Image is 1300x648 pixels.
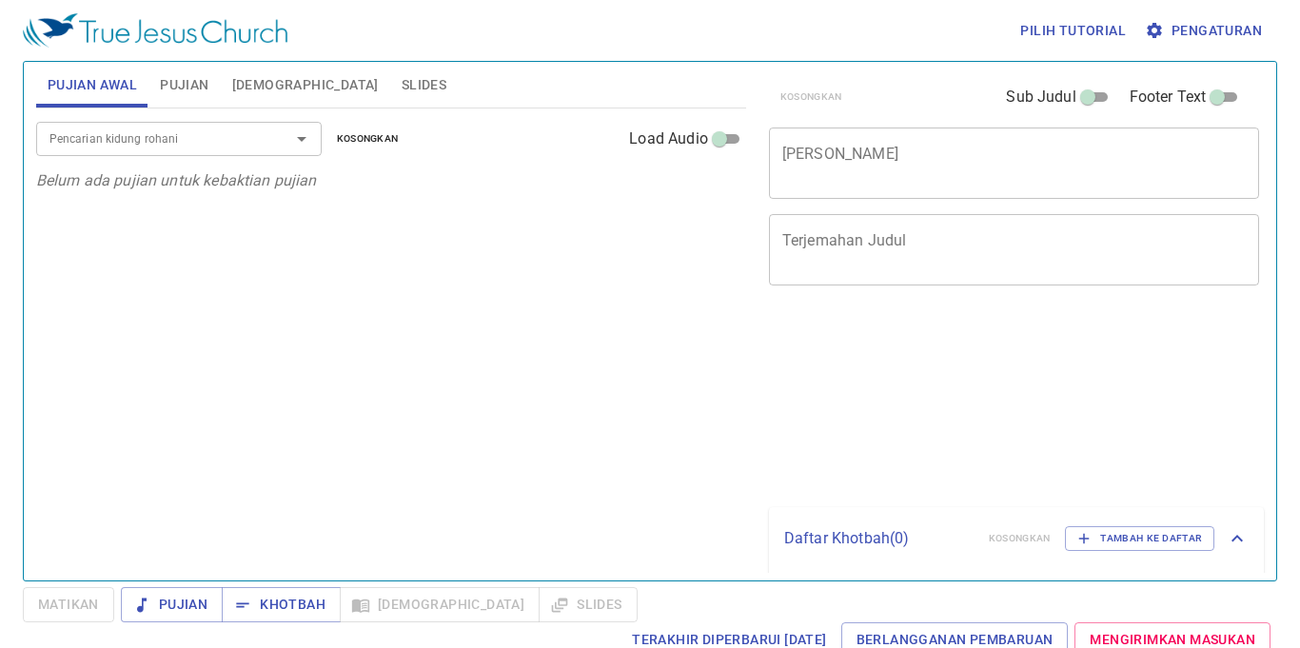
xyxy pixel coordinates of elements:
span: Pujian [160,73,208,97]
span: Kosongkan [337,130,399,147]
button: Kosongkan [325,128,410,150]
button: Open [288,126,315,152]
span: Khotbah [237,593,325,617]
span: Load Audio [629,128,708,150]
span: Pilih tutorial [1020,19,1126,43]
span: Slides [402,73,446,97]
button: Khotbah [222,587,341,622]
span: Sub Judul [1006,86,1075,108]
i: Belum ada pujian untuk kebaktian pujian [36,171,317,189]
span: Tambah ke Daftar [1077,530,1202,547]
span: Footer Text [1130,86,1207,108]
button: Tambah ke Daftar [1065,526,1214,551]
div: Daftar Khotbah(0)KosongkanTambah ke Daftar [769,507,1264,570]
span: [DEMOGRAPHIC_DATA] [232,73,379,97]
span: Pujian Awal [48,73,137,97]
button: Pilih tutorial [1013,13,1133,49]
iframe: from-child [761,305,1164,500]
img: True Jesus Church [23,13,287,48]
span: Pujian [136,593,207,617]
button: Pujian [121,587,223,622]
button: Pengaturan [1141,13,1270,49]
span: Pengaturan [1149,19,1262,43]
p: Daftar Khotbah ( 0 ) [784,527,974,550]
